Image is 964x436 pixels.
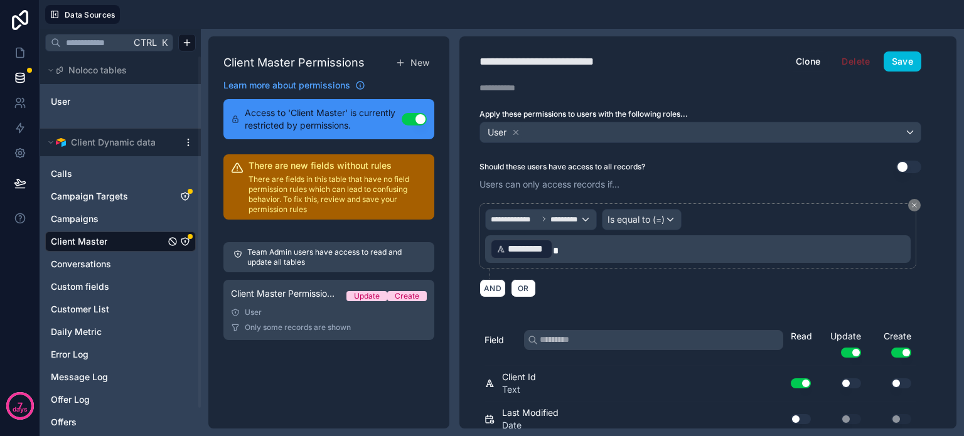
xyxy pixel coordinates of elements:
div: Offer Log [45,390,196,410]
p: days [13,405,28,415]
p: 7 [18,400,23,412]
div: Client Master [45,231,196,252]
span: Date [502,419,559,432]
span: Calls [51,167,72,180]
span: Field [485,334,504,346]
span: Client Master [51,235,107,248]
div: Offers [45,412,196,432]
div: Message Log [45,367,196,387]
h1: Client Master Permissions [223,54,365,72]
img: Airtable Logo [56,137,66,147]
a: User [51,95,153,108]
div: Error Log [45,344,196,364]
span: Learn more about permissions [223,79,350,92]
button: Is equal to (=) [602,209,682,230]
span: Text [502,383,536,396]
span: Client Id [502,371,536,383]
div: Campaign Targets [45,186,196,206]
a: Calls [51,167,165,180]
span: Error Log [51,348,88,361]
div: Create [866,330,916,358]
label: Apply these permissions to users with the following roles... [479,109,921,119]
label: Should these users have access to all records? [479,162,645,172]
span: OR [515,284,532,293]
button: New [390,51,434,74]
button: OR [511,279,536,297]
div: Read [791,330,816,343]
div: User [231,307,427,317]
div: Customer List [45,299,196,319]
span: Noloco tables [68,64,127,77]
a: Offer Log [51,393,165,406]
a: Customer List [51,303,165,316]
a: Client Master Permission 1UpdateCreateUserOnly some records are shown [223,280,434,340]
div: Custom fields [45,277,196,297]
span: Data Sources [65,10,115,19]
button: User [479,122,921,143]
div: User [45,92,196,112]
span: Ctrl [132,35,158,50]
a: Offers [51,416,165,428]
span: Campaign Targets [51,190,128,203]
span: New [410,56,429,69]
button: Save [884,51,921,72]
div: Daily Metric [45,322,196,342]
a: Message Log [51,371,165,383]
button: Clone [788,51,829,72]
span: Campaigns [51,213,99,225]
div: Conversations [45,254,196,274]
button: AND [479,279,506,297]
div: Update [816,330,866,358]
a: Conversations [51,258,165,270]
span: User [488,126,506,139]
a: Campaigns [51,213,165,225]
p: There are fields in this table that have no field permission rules which can lead to confusing be... [249,174,427,215]
span: Access to 'Client Master' is currently restricted by permissions. [245,107,402,132]
div: Calls [45,164,196,184]
span: K [160,38,169,47]
span: Last Modified [502,407,559,419]
span: Client Master Permission 1 [231,287,336,300]
span: Daily Metric [51,326,102,338]
a: Campaign Targets [51,190,165,203]
button: Data Sources [45,5,120,24]
a: Custom fields [51,280,165,293]
span: Is equal to (=) [608,213,665,226]
div: Campaigns [45,209,196,229]
span: Customer List [51,303,109,316]
span: User [51,95,70,108]
span: Offers [51,416,77,428]
p: Users can only access records if... [479,178,921,191]
a: Error Log [51,348,165,361]
a: Learn more about permissions [223,79,365,92]
span: Custom fields [51,280,109,293]
a: Client Master [51,235,165,248]
span: Client Dynamic data [71,136,156,149]
p: Team Admin users have access to read and update all tables [247,247,424,267]
div: Create [395,291,419,301]
span: Message Log [51,371,108,383]
button: Noloco tables [45,61,188,79]
span: Conversations [51,258,111,270]
h2: There are new fields without rules [249,159,427,172]
a: Daily Metric [51,326,165,338]
span: Offer Log [51,393,90,406]
button: Airtable LogoClient Dynamic data [45,134,178,151]
div: Update [354,291,380,301]
span: Only some records are shown [245,322,351,332]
